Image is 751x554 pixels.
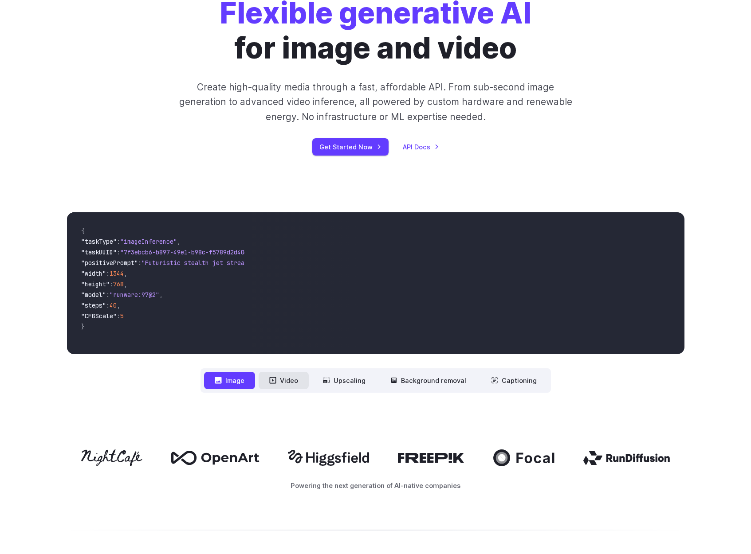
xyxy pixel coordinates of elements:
[81,227,85,235] span: {
[81,248,117,256] span: "taskUUID"
[178,80,573,124] p: Create high-quality media through a fast, affordable API. From sub-second image generation to adv...
[81,312,117,320] span: "CFGScale"
[110,280,113,288] span: :
[106,301,110,309] span: :
[120,238,177,246] span: "imageInference"
[312,138,389,156] a: Get Started Now
[159,291,163,299] span: ,
[312,372,376,389] button: Upscaling
[81,269,106,277] span: "width"
[106,291,110,299] span: :
[110,269,124,277] span: 1344
[117,301,120,309] span: ,
[177,238,181,246] span: ,
[81,323,85,331] span: }
[138,259,142,267] span: :
[81,280,110,288] span: "height"
[117,238,120,246] span: :
[81,259,138,267] span: "positivePrompt"
[403,142,439,152] a: API Docs
[81,301,106,309] span: "steps"
[110,291,159,299] span: "runware:97@2"
[110,301,117,309] span: 40
[204,372,255,389] button: Image
[259,372,309,389] button: Video
[124,280,127,288] span: ,
[67,480,684,491] p: Powering the next generation of AI-native companies
[81,238,117,246] span: "taskType"
[120,312,124,320] span: 5
[117,248,120,256] span: :
[480,372,547,389] button: Captioning
[142,259,464,267] span: "Futuristic stealth jet streaking through a neon-lit cityscape with glowing purple exhaust"
[380,372,477,389] button: Background removal
[117,312,120,320] span: :
[113,280,124,288] span: 768
[81,291,106,299] span: "model"
[106,269,110,277] span: :
[124,269,127,277] span: ,
[120,248,255,256] span: "7f3ebcb6-b897-49e1-b98c-f5789d2d40d7"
